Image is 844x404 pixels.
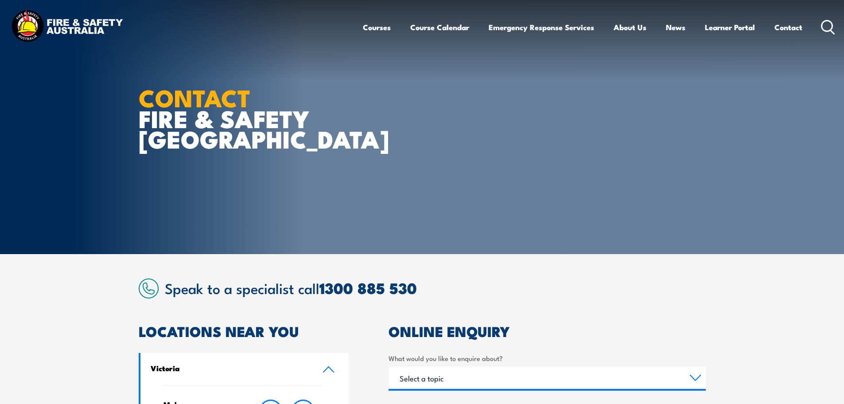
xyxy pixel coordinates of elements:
a: 1300 885 530 [319,276,417,299]
label: What would you like to enquire about? [389,353,706,363]
a: Course Calendar [410,16,469,39]
a: Contact [774,16,802,39]
a: Emergency Response Services [489,16,594,39]
h2: LOCATIONS NEAR YOU [139,325,349,337]
a: Learner Portal [705,16,755,39]
h2: ONLINE ENQUIRY [389,325,706,337]
a: Victoria [140,353,349,385]
h1: FIRE & SAFETY [GEOGRAPHIC_DATA] [139,87,358,149]
a: About Us [614,16,646,39]
h4: Victoria [151,363,309,373]
h2: Speak to a specialist call [165,280,706,296]
strong: CONTACT [139,78,251,115]
a: News [666,16,685,39]
a: Courses [363,16,391,39]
